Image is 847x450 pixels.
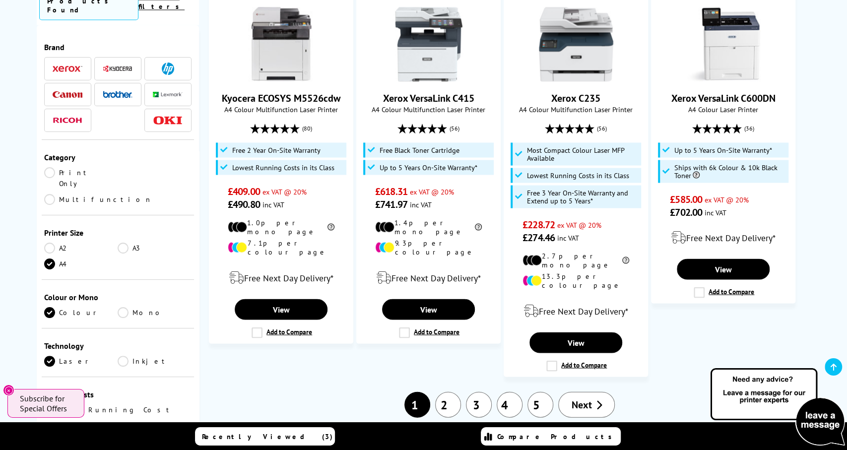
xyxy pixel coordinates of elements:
[522,252,629,269] li: 2.7p per mono page
[557,233,579,243] span: inc VAT
[44,153,192,163] div: Category
[671,92,776,105] a: Xerox VersaLink C600DN
[195,427,335,446] a: Recently Viewed (3)
[103,89,132,101] a: Brother
[399,327,459,338] label: Add to Compare
[529,332,622,353] a: View
[686,7,761,82] img: Xerox VersaLink C600DN
[656,224,790,252] div: modal_delivery
[53,66,82,73] img: Xerox
[153,63,183,75] a: HP
[375,185,407,198] span: £618.31
[44,390,192,400] div: Running Costs
[481,427,621,446] a: Compare Products
[705,208,726,217] span: inc VAT
[527,146,639,162] span: Most Compact Colour Laser MFP Available
[546,361,607,372] label: Add to Compare
[391,74,466,84] a: Xerox VersaLink C415
[53,89,82,101] a: Canon
[558,392,615,418] a: Next
[262,200,284,209] span: inc VAT
[674,164,786,180] span: Ships with 6k Colour & 10k Black Toner
[466,392,492,418] a: 3
[214,105,348,114] span: A4 Colour Multifunction Laser Printer
[44,43,192,53] div: Brand
[670,193,702,206] span: £585.00
[53,118,82,124] img: Ricoh
[118,308,192,319] a: Mono
[103,91,132,98] img: Brother
[44,194,152,205] a: Multifunction
[53,63,82,75] a: Xerox
[222,92,340,105] a: Kyocera ECOSYS M5526cdw
[656,105,790,114] span: A4 Colour Laser Printer
[674,146,772,154] span: Up to 5 Years On-Site Warranty*
[202,432,333,441] span: Recently Viewed (3)
[3,385,14,396] button: Close
[597,119,607,138] span: (56)
[44,308,118,319] a: Colour
[551,92,600,105] a: Xerox C235
[527,172,629,180] span: Lowest Running Costs in its Class
[527,392,553,418] a: 5
[44,341,192,351] div: Technology
[522,231,555,244] span: £274.46
[435,392,461,418] a: 2
[383,92,474,105] a: Xerox VersaLink C415
[705,195,749,204] span: ex VAT @ 20%
[228,239,334,257] li: 7.1p per colour page
[571,398,591,411] span: Next
[362,264,495,292] div: modal_delivery
[497,432,617,441] span: Compare Products
[522,218,555,231] span: £228.72
[522,272,629,290] li: 13.3p per colour page
[380,146,459,154] span: Free Black Toner Cartridge
[153,115,183,127] a: OKI
[44,168,118,190] a: Print Only
[252,327,312,338] label: Add to Compare
[44,243,118,254] a: A2
[214,264,348,292] div: modal_delivery
[118,356,192,367] a: Inkjet
[302,119,312,138] span: (80)
[53,92,82,98] img: Canon
[153,92,183,98] img: Lexmark
[744,119,754,138] span: (36)
[44,228,192,238] div: Printer Size
[708,367,847,448] img: Open Live Chat window
[44,405,192,416] a: Low Running Cost
[362,105,495,114] span: A4 Colour Multifunction Laser Printer
[162,63,174,75] img: HP
[118,243,192,254] a: A3
[232,146,321,154] span: Free 2 Year On-Site Warranty
[677,259,769,280] a: View
[44,356,118,367] a: Laser
[20,393,74,413] span: Subscribe for Special Offers
[380,164,477,172] span: Up to 5 Years On-Site Warranty*
[232,164,334,172] span: Lowest Running Costs in its Class
[557,220,601,230] span: ex VAT @ 20%
[153,89,183,101] a: Lexmark
[228,218,334,236] li: 1.0p per mono page
[244,7,319,82] img: Kyocera ECOSYS M5526cdw
[44,259,118,270] a: A4
[228,198,260,211] span: £490.80
[228,185,260,198] span: £409.00
[44,293,192,303] div: Colour or Mono
[103,63,132,75] a: Kyocera
[450,119,459,138] span: (56)
[410,187,454,196] span: ex VAT @ 20%
[410,200,432,209] span: inc VAT
[235,299,327,320] a: View
[53,115,82,127] a: Ricoh
[497,392,522,418] a: 4
[539,7,613,82] img: Xerox C235
[375,239,482,257] li: 9.3p per colour page
[694,287,754,298] label: Add to Compare
[153,117,183,125] img: OKI
[262,187,307,196] span: ex VAT @ 20%
[509,105,643,114] span: A4 Colour Multifunction Laser Printer
[375,218,482,236] li: 1.4p per mono page
[539,74,613,84] a: Xerox C235
[244,74,319,84] a: Kyocera ECOSYS M5526cdw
